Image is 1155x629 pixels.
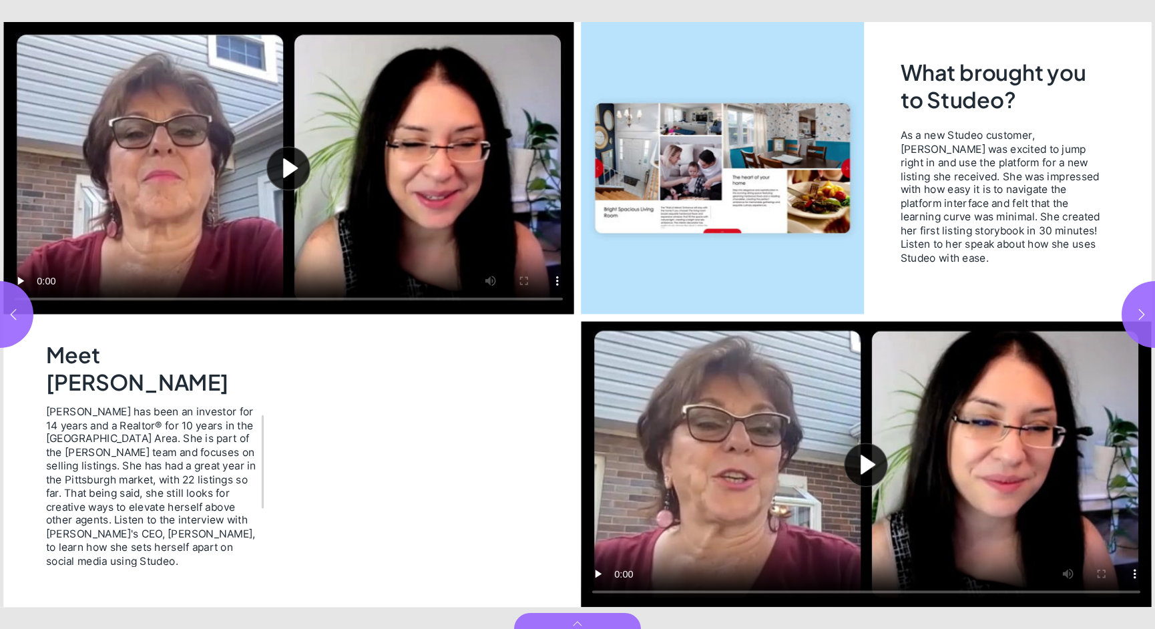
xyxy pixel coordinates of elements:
[901,58,1110,118] h2: What brought you to Studeo?
[46,341,262,394] h2: Meet [PERSON_NAME]
[577,22,1155,607] section: Page 3
[901,128,1106,264] span: As a new Studeo customer, [PERSON_NAME] was excited to jump right in and use the platform for a n...
[46,405,258,568] span: [PERSON_NAME] has been an investor for 14 years and a Realtor® for 10 years in the [GEOGRAPHIC_DA...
